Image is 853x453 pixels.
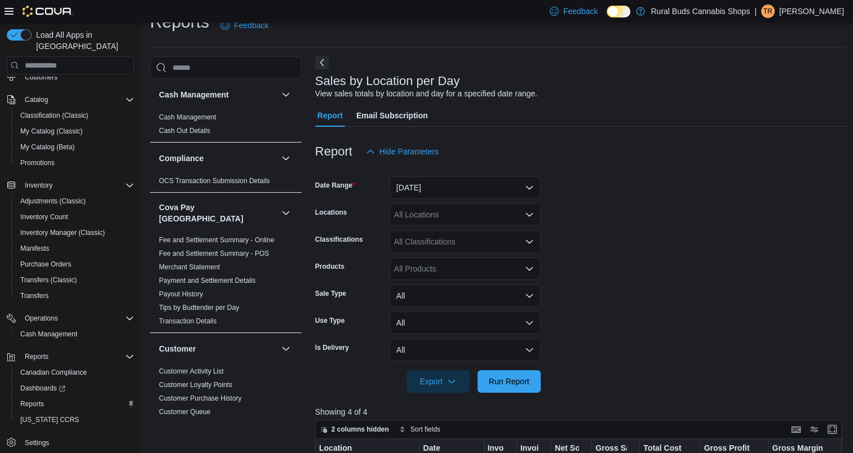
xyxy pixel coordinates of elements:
[234,20,268,31] span: Feedback
[2,349,139,365] button: Reports
[159,317,216,325] a: Transaction Details
[316,423,394,436] button: 2 columns hidden
[159,277,255,285] a: Payment and Settlement Details
[478,370,541,393] button: Run Report
[16,156,59,170] a: Promotions
[159,202,277,224] button: Cova Pay [GEOGRAPHIC_DATA]
[315,56,329,69] button: Next
[20,70,62,84] a: Customers
[16,109,134,122] span: Classification (Classic)
[315,289,346,298] label: Sale Type
[32,29,134,52] span: Load All Apps in [GEOGRAPHIC_DATA]
[20,350,53,363] button: Reports
[651,5,750,18] p: Rural Buds Cannabis Shops
[20,350,134,363] span: Reports
[16,381,70,395] a: Dashboards
[20,436,134,450] span: Settings
[315,235,363,244] label: Classifications
[159,408,210,416] a: Customer Queue
[16,194,134,208] span: Adjustments (Classic)
[807,423,821,436] button: Display options
[315,208,347,217] label: Locations
[356,104,428,127] span: Email Subscription
[159,113,216,122] span: Cash Management
[11,123,139,139] button: My Catalog (Classic)
[607,6,630,17] input: Dark Mode
[2,92,139,108] button: Catalog
[159,127,210,135] a: Cash Out Details
[20,260,72,269] span: Purchase Orders
[159,113,216,121] a: Cash Management
[20,179,57,192] button: Inventory
[159,153,277,164] button: Compliance
[150,233,302,332] div: Cova Pay [GEOGRAPHIC_DATA]
[315,262,344,271] label: Products
[395,423,445,436] button: Sort fields
[379,146,439,157] span: Hide Parameters
[16,327,134,341] span: Cash Management
[20,276,77,285] span: Transfers (Classic)
[159,290,203,298] a: Payout History
[16,109,93,122] a: Classification (Classic)
[11,412,139,428] button: [US_STATE] CCRS
[159,343,196,354] h3: Customer
[489,376,529,387] span: Run Report
[25,181,52,190] span: Inventory
[279,152,293,165] button: Compliance
[16,140,134,154] span: My Catalog (Beta)
[20,143,75,152] span: My Catalog (Beta)
[16,366,134,379] span: Canadian Compliance
[159,290,203,299] span: Payout History
[16,397,134,411] span: Reports
[525,264,534,273] button: Open list of options
[20,69,134,83] span: Customers
[20,312,134,325] span: Operations
[159,303,239,312] span: Tips by Budtender per Day
[16,257,134,271] span: Purchase Orders
[159,153,204,164] h3: Compliance
[20,384,65,393] span: Dashboards
[16,140,79,154] a: My Catalog (Beta)
[390,176,541,199] button: [DATE]
[16,125,87,138] a: My Catalog (Classic)
[279,206,293,220] button: Cova Pay [GEOGRAPHIC_DATA]
[16,257,76,271] a: Purchase Orders
[789,423,803,436] button: Keyboard shortcuts
[20,158,55,167] span: Promotions
[390,285,541,307] button: All
[16,125,134,138] span: My Catalog (Classic)
[16,156,134,170] span: Promotions
[20,212,68,221] span: Inventory Count
[11,139,139,155] button: My Catalog (Beta)
[2,177,139,193] button: Inventory
[16,413,83,427] a: [US_STATE] CCRS
[16,210,73,224] a: Inventory Count
[317,104,343,127] span: Report
[410,425,440,434] span: Sort fields
[159,177,270,185] a: OCS Transaction Submission Details
[2,68,139,85] button: Customers
[20,228,105,237] span: Inventory Manager (Classic)
[159,176,270,185] span: OCS Transaction Submission Details
[16,273,134,287] span: Transfers (Classic)
[159,249,269,258] span: Fee and Settlement Summary - POS
[20,415,79,424] span: [US_STATE] CCRS
[16,242,54,255] a: Manifests
[159,89,277,100] button: Cash Management
[11,396,139,412] button: Reports
[390,312,541,334] button: All
[20,291,48,300] span: Transfers
[159,367,224,376] span: Customer Activity List
[216,14,273,37] a: Feedback
[11,108,139,123] button: Classification (Classic)
[11,288,139,304] button: Transfers
[315,406,847,418] p: Showing 4 of 4
[315,88,537,100] div: View sales totals by location and day for a specified date range.
[315,145,352,158] h3: Report
[150,110,302,142] div: Cash Management
[406,370,470,393] button: Export
[16,273,81,287] a: Transfers (Classic)
[16,397,48,411] a: Reports
[332,425,389,434] span: 2 columns hidden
